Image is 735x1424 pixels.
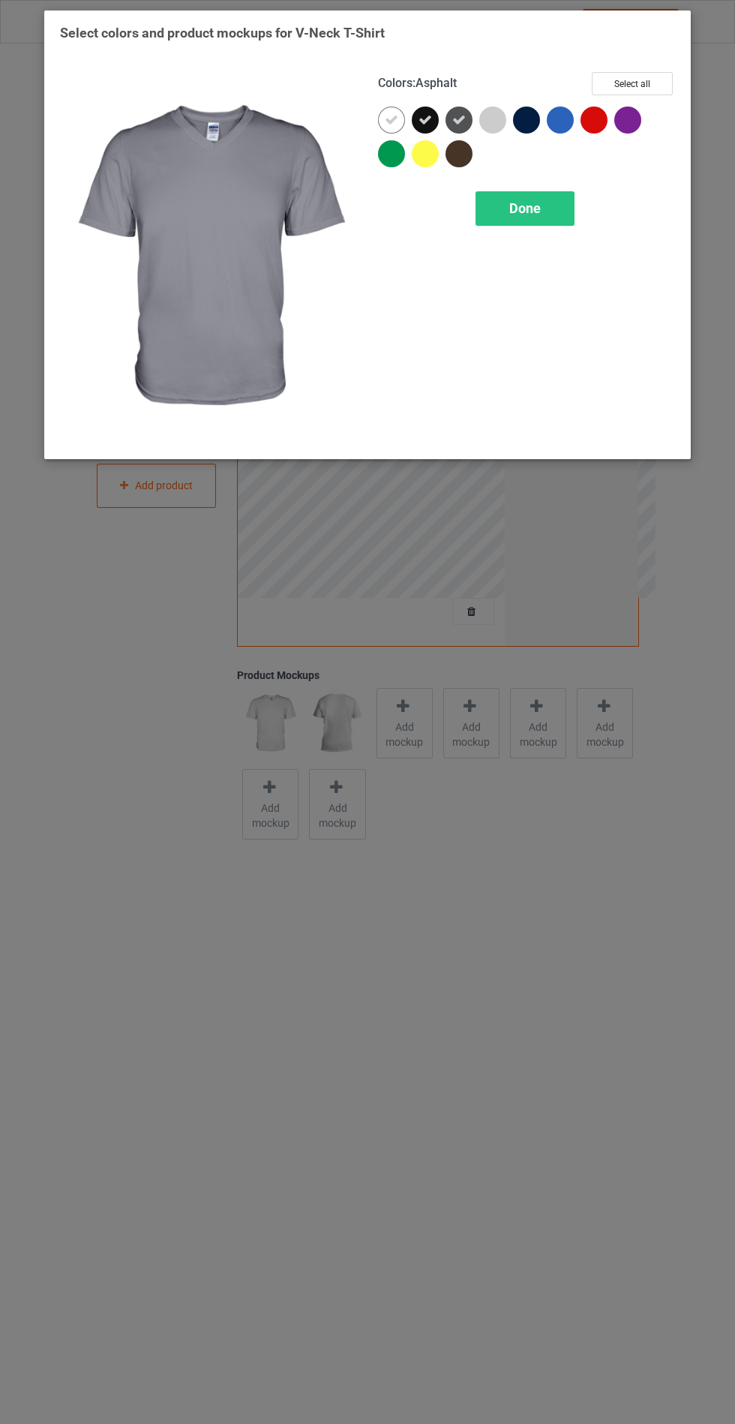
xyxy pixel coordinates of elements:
span: Select colors and product mockups for V-Neck T-Shirt [60,25,385,41]
span: Colors [378,76,412,90]
button: Select all [592,72,673,95]
span: Asphalt [415,76,457,90]
img: regular.jpg [60,72,357,443]
span: Done [509,200,541,216]
h4: : [378,76,457,92]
